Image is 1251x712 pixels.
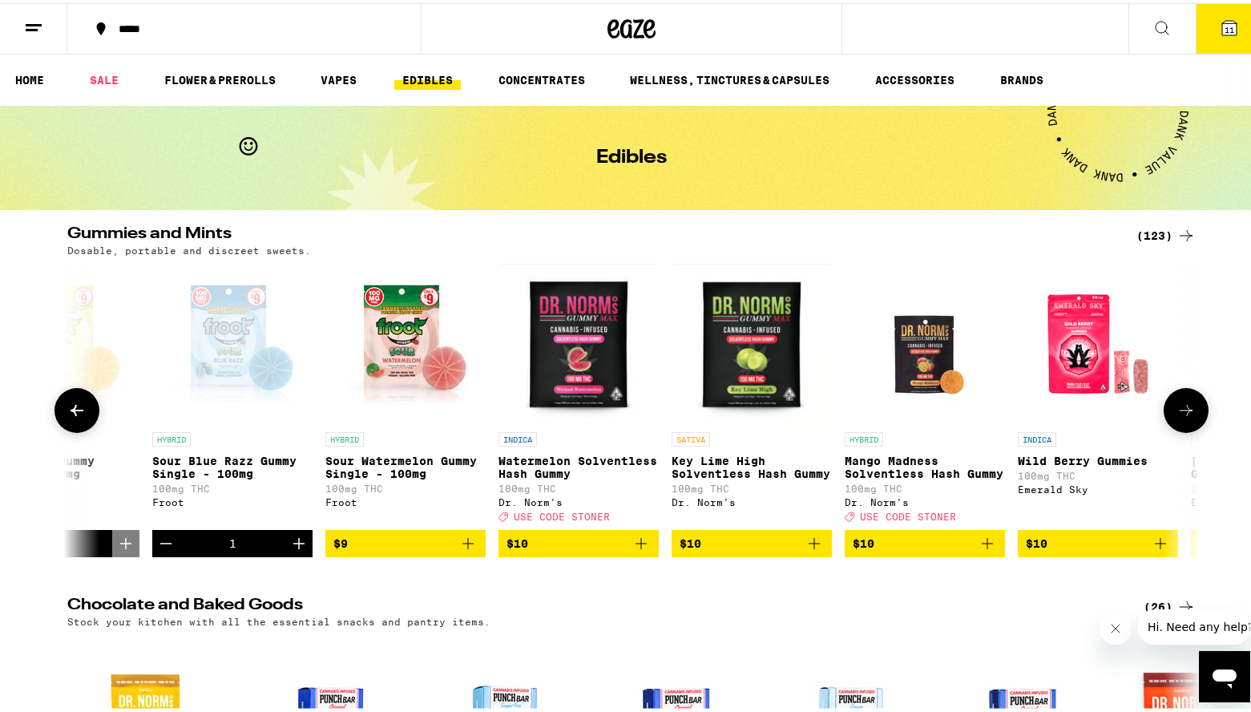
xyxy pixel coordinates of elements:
[1018,451,1178,464] p: Wild Berry Gummies
[152,261,313,527] a: Open page for Sour Blue Razz Gummy Single - 100mg from Froot
[506,534,528,547] span: $10
[112,527,139,554] button: Increment
[501,261,656,421] img: Dr. Norm's - Watermelon Solventless Hash Gummy
[622,67,837,87] a: WELLNESS, TINCTURES & CAPSULES
[672,527,832,554] button: Add to bag
[845,494,1005,504] div: Dr. Norm's
[152,480,313,491] p: 100mg THC
[325,261,486,527] a: Open page for Sour Watermelon Gummy Single - 100mg from Froot
[672,494,832,504] div: Dr. Norm's
[67,242,311,253] p: Dosable, portable and discreet sweets.
[867,67,962,87] a: ACCESSORIES
[845,429,883,443] p: HYBRID
[10,11,115,24] span: Hi. Need any help?
[845,261,1005,527] a: Open page for Mango Madness Solventless Hash Gummy from Dr. Norm's
[1138,606,1250,641] iframe: Message from company
[229,534,236,547] div: 1
[845,451,1005,477] p: Mango Madness Solventless Hash Gummy
[152,494,313,504] div: Froot
[67,594,1117,613] h2: Chocolate and Baked Goods
[672,261,832,527] a: Open page for Key Lime High Solventless Hash Gummy from Dr. Norm's
[853,534,874,547] span: $10
[674,261,829,421] img: Dr. Norm's - Key Lime High Solventless Hash Gummy
[498,451,659,477] p: Watermelon Solventless Hash Gummy
[56,534,63,547] div: 1
[1018,261,1178,527] a: Open page for Wild Berry Gummies from Emerald Sky
[325,261,486,421] img: Froot - Sour Watermelon Gummy Single - 100mg
[1018,481,1178,492] div: Emerald Sky
[1191,429,1229,443] p: SATIVA
[992,67,1051,87] a: BRANDS
[333,534,348,547] span: $9
[498,494,659,504] div: Dr. Norm's
[1018,429,1056,443] p: INDICA
[325,480,486,491] p: 100mg THC
[7,67,52,87] a: HOME
[596,145,667,164] h1: Edibles
[1018,527,1178,554] button: Add to bag
[498,480,659,491] p: 100mg THC
[672,429,710,443] p: SATIVA
[67,223,1117,242] h2: Gummies and Mints
[394,67,461,87] a: EDIBLES
[152,527,180,554] button: Decrement
[67,613,490,624] p: Stock your kitchen with all the essential snacks and pantry items.
[498,429,537,443] p: INDICA
[156,67,284,87] a: FLOWER & PREROLLS
[845,527,1005,554] button: Add to bag
[1199,534,1221,547] span: $10
[845,480,1005,491] p: 100mg THC
[1026,534,1047,547] span: $10
[498,527,659,554] button: Add to bag
[313,67,365,87] a: VAPES
[672,480,832,491] p: 100mg THC
[490,67,593,87] a: CONCENTRATES
[498,261,659,527] a: Open page for Watermelon Solventless Hash Gummy from Dr. Norm's
[680,534,701,547] span: $10
[845,261,1005,421] img: Dr. Norm's - Mango Madness Solventless Hash Gummy
[1018,467,1178,478] p: 100mg THC
[1100,609,1132,641] iframe: Close message
[325,527,486,554] button: Add to bag
[860,508,956,519] span: USE CODE STONER
[152,451,313,477] p: Sour Blue Razz Gummy Single - 100mg
[1144,594,1196,613] a: (26)
[1136,223,1196,242] a: (123)
[1018,261,1178,421] img: Emerald Sky - Wild Berry Gummies
[82,67,127,87] a: SALE
[285,527,313,554] button: Increment
[325,451,486,477] p: Sour Watermelon Gummy Single - 100mg
[1199,648,1250,699] iframe: Button to launch messaging window
[514,508,610,519] span: USE CODE STONER
[672,451,832,477] p: Key Lime High Solventless Hash Gummy
[152,429,191,443] p: HYBRID
[325,429,364,443] p: HYBRID
[325,494,486,504] div: Froot
[1225,22,1234,31] span: 11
